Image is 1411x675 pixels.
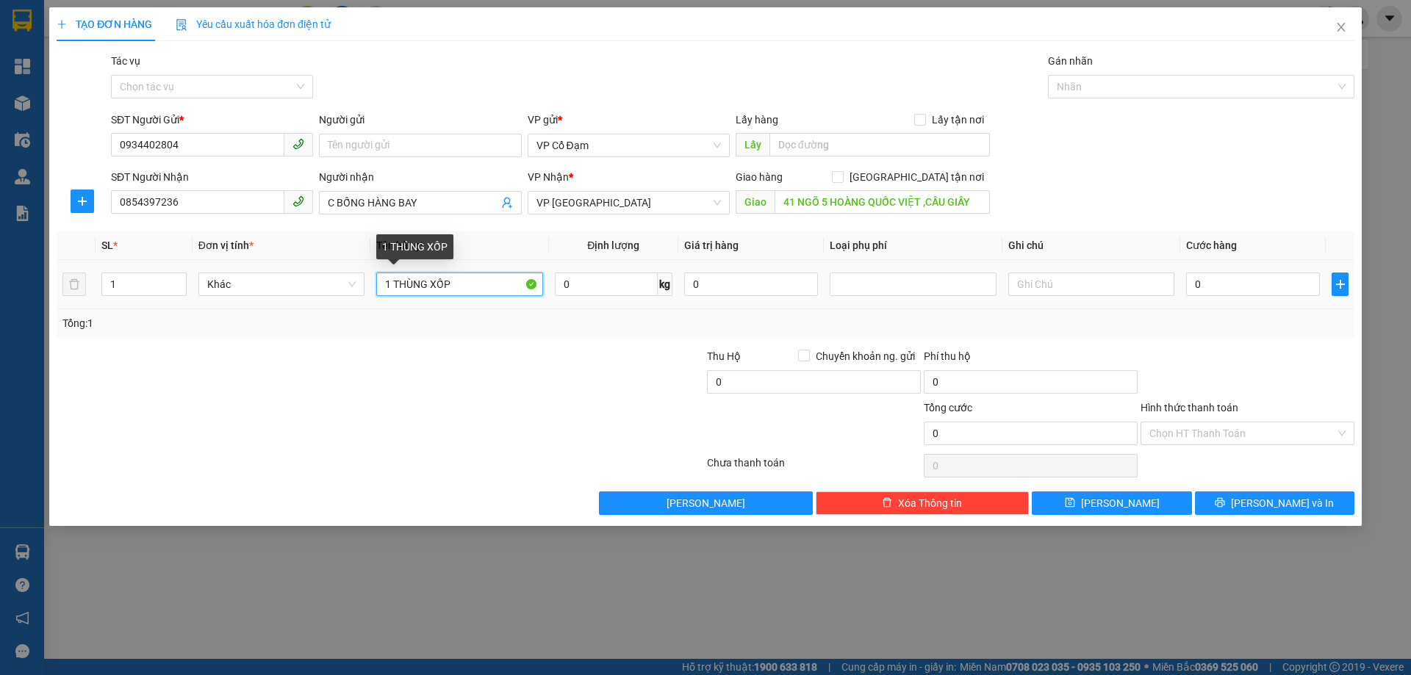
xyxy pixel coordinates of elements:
button: plus [1332,272,1348,296]
span: phone [292,138,304,150]
span: Chuyển khoản ng. gửi [810,348,921,364]
span: Tổng cước [924,402,972,414]
span: TẠO ĐƠN HÀNG [57,18,152,30]
span: Thu Hộ [707,350,741,362]
span: Xóa Thông tin [898,495,962,511]
span: phone [292,195,304,207]
span: kg [658,272,672,296]
span: user-add [501,197,513,209]
div: Người gửi [319,112,521,128]
div: 1 THÙNG XỐP [376,234,453,259]
span: SL [101,239,113,251]
span: VP Nhận [528,171,569,183]
div: Người nhận [319,169,521,185]
span: delete [882,497,892,509]
div: SĐT Người Nhận [111,169,313,185]
input: 0 [684,272,818,296]
button: deleteXóa Thông tin [816,491,1030,515]
span: Lấy hàng [736,114,778,126]
span: [PERSON_NAME] và In [1231,495,1334,511]
span: Giá trị hàng [684,239,739,251]
span: plus [71,195,93,207]
span: Giao hàng [736,171,783,183]
label: Hình thức thanh toán [1141,402,1238,414]
span: Giao [736,190,775,214]
span: Khác [207,273,356,295]
span: Lấy tận nơi [926,112,990,128]
span: VP Mỹ Đình [536,192,721,214]
span: [PERSON_NAME] [1081,495,1160,511]
span: plus [57,19,67,29]
input: Dọc đường [769,133,990,156]
div: VP gửi [528,112,730,128]
span: Lấy [736,133,769,156]
button: plus [71,189,94,213]
button: [PERSON_NAME] [599,491,813,515]
span: [GEOGRAPHIC_DATA] tận nơi [844,169,990,185]
button: Close [1321,7,1362,48]
span: Cước hàng [1186,239,1237,251]
label: Tác vụ [111,55,140,67]
span: VP Cổ Đạm [536,134,721,156]
span: save [1065,497,1075,509]
span: printer [1215,497,1225,509]
span: Yêu cầu xuất hóa đơn điện tử [176,18,331,30]
th: Loại phụ phí [824,231,1002,260]
input: Ghi Chú [1008,272,1174,296]
input: Dọc đường [775,190,990,214]
img: icon [176,19,187,31]
div: Phí thu hộ [924,348,1138,370]
button: delete [62,272,86,296]
div: Chưa thanh toán [705,455,922,480]
button: save[PERSON_NAME] [1032,491,1191,515]
span: plus [1332,278,1347,290]
span: close [1335,21,1347,33]
th: Ghi chú [1002,231,1180,260]
span: [PERSON_NAME] [667,495,745,511]
input: VD: Bàn, Ghế [376,272,542,296]
span: Đơn vị tính [198,239,254,251]
button: printer[PERSON_NAME] và In [1195,491,1354,515]
div: SĐT Người Gửi [111,112,313,128]
span: Định lượng [587,239,639,251]
div: Tổng: 1 [62,315,545,331]
label: Gán nhãn [1048,55,1093,67]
